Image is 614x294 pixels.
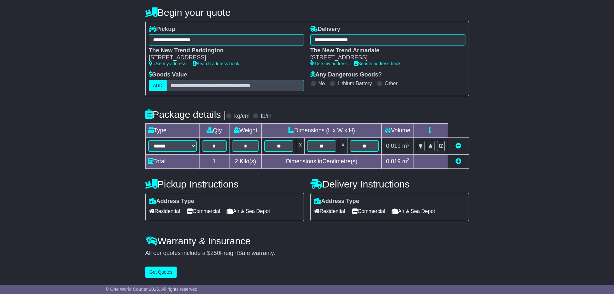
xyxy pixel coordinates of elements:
h4: Delivery Instructions [310,179,469,189]
label: Pickup [149,26,175,33]
td: Weight [229,123,262,137]
span: © One World Courier 2025. All rights reserved. [106,287,199,292]
span: 2 [235,158,238,165]
label: kg/cm [234,113,249,120]
span: Residential [149,206,180,216]
label: Goods Value [149,71,187,78]
a: Use my address [310,61,348,66]
a: Use my address [149,61,186,66]
div: [STREET_ADDRESS] [149,54,297,61]
a: Add new item [455,158,461,165]
td: Kilo(s) [229,154,262,168]
div: [STREET_ADDRESS] [310,54,459,61]
h4: Pickup Instructions [145,179,304,189]
label: Delivery [310,26,340,33]
td: x [339,137,347,154]
td: Total [145,154,199,168]
span: Air & Sea Depot [392,206,435,216]
label: Address Type [314,198,359,205]
span: Commercial [187,206,220,216]
h4: Package details | [145,109,226,120]
td: Type [145,123,199,137]
div: All our quotes include a $ FreightSafe warranty. [145,250,469,257]
span: 0.019 [386,158,401,165]
span: Air & Sea Depot [227,206,270,216]
label: AUD [149,80,167,91]
a: Search address book [193,61,239,66]
td: Dimensions in Centimetre(s) [262,154,382,168]
sup: 3 [407,157,410,162]
a: Search address book [354,61,401,66]
td: x [296,137,305,154]
h4: Warranty & Insurance [145,236,469,246]
label: Other [385,80,398,86]
label: Any Dangerous Goods? [310,71,382,78]
label: lb/in [261,113,271,120]
td: Dimensions (L x W x H) [262,123,382,137]
sup: 3 [407,142,410,147]
label: Address Type [149,198,194,205]
td: Volume [382,123,414,137]
button: Get Quotes [145,267,177,278]
div: The New Trend Paddington [149,47,297,54]
span: m [402,143,410,149]
label: No [318,80,325,86]
td: Qty [199,123,229,137]
h4: Begin your quote [145,7,469,18]
label: Lithium Battery [337,80,372,86]
span: Residential [314,206,345,216]
a: Remove this item [455,143,461,149]
span: m [402,158,410,165]
span: 0.019 [386,143,401,149]
span: 250 [210,250,220,256]
span: Commercial [352,206,385,216]
div: The New Trend Armadale [310,47,459,54]
td: 1 [199,154,229,168]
